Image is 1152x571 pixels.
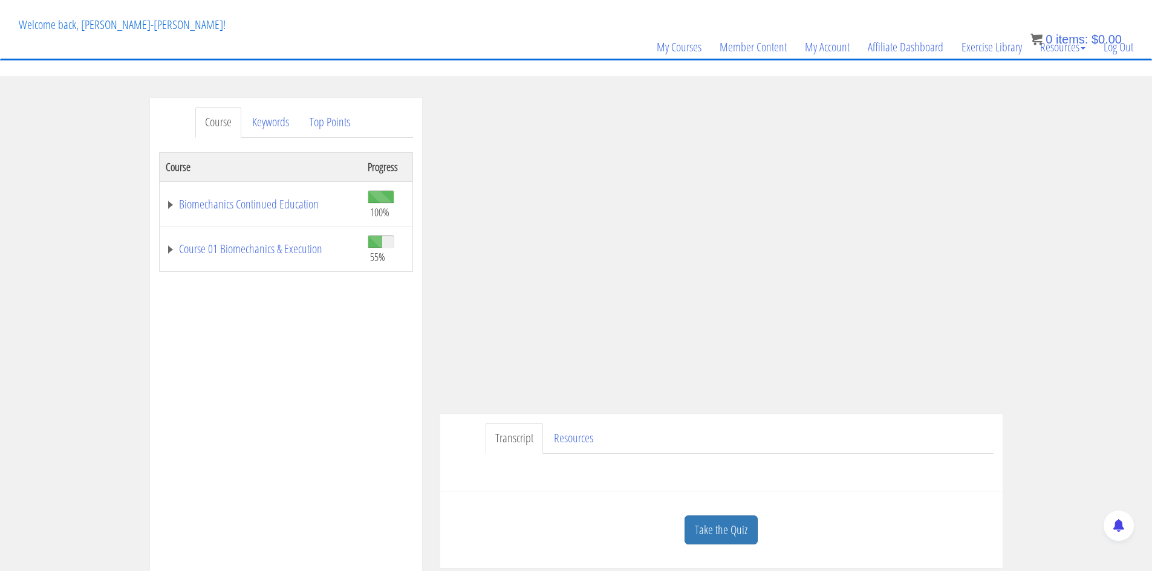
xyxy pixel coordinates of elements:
a: Keywords [242,107,299,138]
span: 0 [1046,33,1052,46]
p: Welcome back, [PERSON_NAME]-[PERSON_NAME]! [10,1,235,49]
a: Member Content [711,18,796,76]
a: Biomechanics Continued Education [166,198,356,210]
a: Exercise Library [952,18,1031,76]
span: 100% [370,205,389,219]
a: Course 01 Biomechanics & Execution [166,243,356,255]
a: Affiliate Dashboard [859,18,952,76]
a: 0 items: $0.00 [1030,33,1122,46]
a: Top Points [300,107,360,138]
a: Log Out [1095,18,1142,76]
span: items: [1056,33,1088,46]
a: My Account [796,18,859,76]
th: Progress [362,152,412,181]
a: Take the Quiz [685,515,758,545]
span: $ [1092,33,1098,46]
img: icon11.png [1030,33,1043,45]
span: 55% [370,250,385,263]
a: Resources [1031,18,1095,76]
bdi: 0.00 [1092,33,1122,46]
th: Course [159,152,362,181]
a: Resources [544,423,603,454]
a: My Courses [648,18,711,76]
a: Transcript [486,423,543,454]
a: Course [195,107,241,138]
